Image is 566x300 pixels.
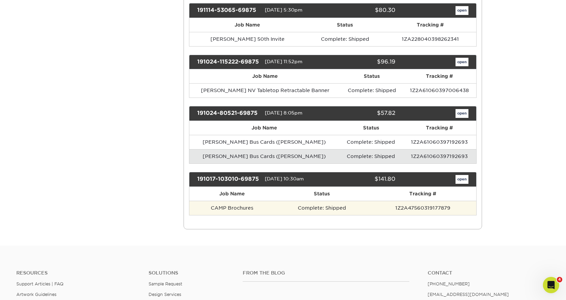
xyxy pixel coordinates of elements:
[265,59,303,64] span: [DATE] 11:52pm
[149,270,233,276] h4: Solutions
[428,270,550,276] a: Contact
[265,176,304,181] span: [DATE] 10:30am
[189,83,341,98] td: [PERSON_NAME] NV Tabletop Retractable Banner
[339,149,403,163] td: Complete: Shipped
[16,292,56,297] a: Artwork Guidelines
[456,58,468,67] a: open
[305,32,384,46] td: Complete: Shipped
[189,69,341,83] th: Job Name
[189,32,305,46] td: [PERSON_NAME] 50th Invite
[189,149,339,163] td: [PERSON_NAME] Bus Cards ([PERSON_NAME])
[384,32,476,46] td: 1ZA228040398262341
[339,121,403,135] th: Status
[456,175,468,184] a: open
[149,281,182,286] a: Sample Request
[341,83,402,98] td: Complete: Shipped
[370,201,476,215] td: 1Z2A47560319177879
[189,18,305,32] th: Job Name
[192,109,265,118] div: 191024-80521-69875
[328,58,400,67] div: $96.19
[274,187,369,201] th: Status
[402,83,476,98] td: 1Z2A61060397006438
[456,109,468,118] a: open
[16,281,64,286] a: Support Articles | FAQ
[243,270,409,276] h4: From the Blog
[328,109,400,118] div: $57.82
[274,201,369,215] td: Complete: Shipped
[384,18,476,32] th: Tracking #
[403,121,476,135] th: Tracking #
[192,58,265,67] div: 191024-115222-69875
[339,135,403,149] td: Complete: Shipped
[265,110,303,116] span: [DATE] 8:05pm
[305,18,384,32] th: Status
[402,69,476,83] th: Tracking #
[403,149,476,163] td: 1Z2A61060397192693
[265,7,303,13] span: [DATE] 5:30pm
[328,6,400,15] div: $80.30
[189,201,274,215] td: CAMP Brochures
[189,187,274,201] th: Job Name
[189,135,339,149] td: [PERSON_NAME] Bus Cards ([PERSON_NAME])
[192,6,265,15] div: 191114-53065-69875
[456,6,468,15] a: open
[16,270,138,276] h4: Resources
[192,175,265,184] div: 191017-103010-69875
[557,277,562,282] span: 4
[189,121,339,135] th: Job Name
[341,69,402,83] th: Status
[370,187,476,201] th: Tracking #
[149,292,181,297] a: Design Services
[428,292,509,297] a: [EMAIL_ADDRESS][DOMAIN_NAME]
[543,277,559,293] iframe: Intercom live chat
[328,175,400,184] div: $141.80
[403,135,476,149] td: 1Z2A61060397192693
[428,281,470,286] a: [PHONE_NUMBER]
